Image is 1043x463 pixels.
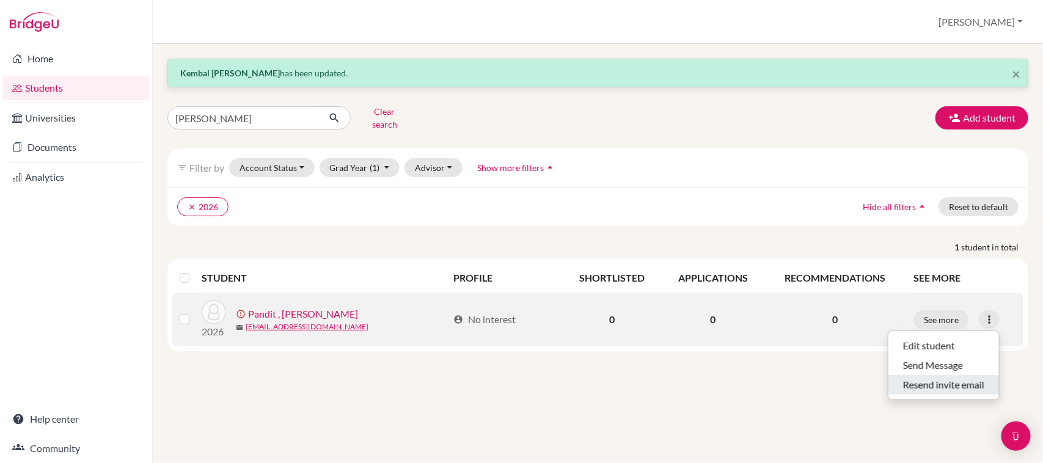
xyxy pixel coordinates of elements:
th: APPLICATIONS [661,263,764,293]
button: Show more filtersarrow_drop_up [467,158,567,177]
i: arrow_drop_up [544,161,557,173]
p: 0 [772,312,899,327]
button: Resend invite email [888,375,999,395]
button: Add student [935,106,1028,129]
th: STUDENT [202,263,446,293]
button: Grad Year(1) [320,158,400,177]
span: mail [236,324,243,331]
button: clear2026 [177,197,229,216]
div: No interest [453,312,516,327]
strong: 1 [954,241,961,253]
span: account_circle [453,315,463,324]
i: clear [188,203,196,211]
a: Documents [2,135,150,159]
th: PROFILE [446,263,563,293]
button: Hide all filtersarrow_drop_up [852,197,939,216]
button: Send Message [888,355,999,375]
th: SHORTLISTED [563,263,661,293]
a: Home [2,46,150,71]
a: [EMAIL_ADDRESS][DOMAIN_NAME] [246,321,368,332]
th: SEE MORE [906,263,1023,293]
th: RECOMMENDATIONS [764,263,906,293]
button: Close [1012,67,1020,81]
span: Filter by [189,162,224,173]
i: filter_list [177,162,187,172]
p: 2026 [202,324,226,339]
a: Community [2,436,150,461]
a: Pandit , [PERSON_NAME] [248,307,358,321]
button: Clear search [351,102,419,134]
button: Advisor [404,158,463,177]
span: (1) [370,162,380,173]
div: Open Intercom Messenger [1001,421,1031,451]
i: arrow_drop_up [916,200,928,213]
button: [PERSON_NAME] [934,10,1028,34]
button: Edit student [888,336,999,355]
span: Hide all filters [863,202,916,212]
a: Help center [2,407,150,431]
button: See more [913,310,969,329]
a: Universities [2,106,150,130]
img: Bridge-U [10,12,59,32]
img: Pandit , Kembal Prakash Kshitij [202,300,226,324]
button: Reset to default [939,197,1019,216]
input: Find student by name... [167,106,319,129]
td: 0 [563,293,661,346]
span: Show more filters [478,162,544,173]
span: × [1012,65,1020,82]
span: student in total [961,241,1028,253]
td: 0 [661,293,764,346]
span: error_outline [236,309,248,319]
strong: Kembal [PERSON_NAME] [180,68,280,78]
a: Analytics [2,165,150,189]
a: Students [2,76,150,100]
button: Account Status [229,158,315,177]
p: has been updated. [180,67,1016,79]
